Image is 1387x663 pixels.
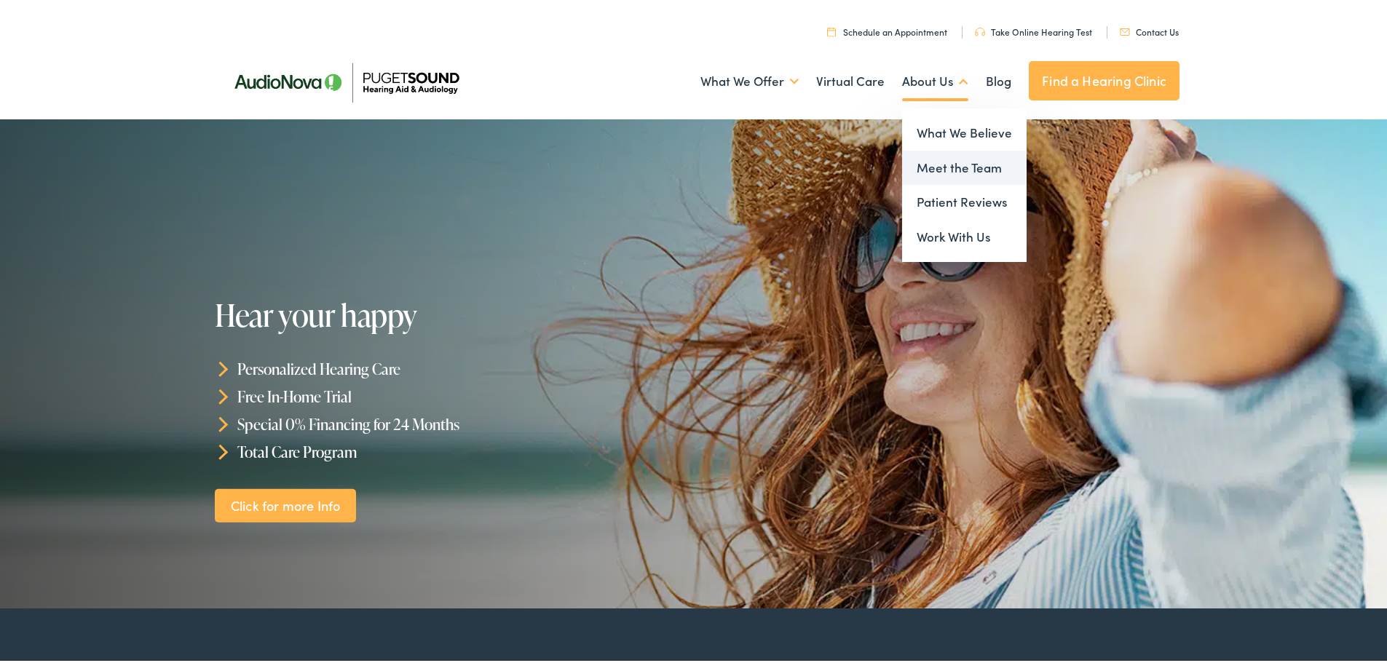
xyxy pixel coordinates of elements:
a: Click for more Info [215,485,356,520]
li: Special 0% Financing for 24 Months [215,408,700,435]
a: Meet the Team [902,148,1027,183]
a: Patient Reviews [902,182,1027,217]
img: utility icon [827,24,836,33]
a: Contact Us [1120,23,1179,35]
a: What We Offer [700,52,799,106]
a: Take Online Hearing Test [975,23,1092,35]
img: utility icon [1120,25,1130,33]
a: Schedule an Appointment [827,23,947,35]
a: Find a Hearing Clinic [1029,58,1179,98]
a: Blog [986,52,1011,106]
a: What We Believe [902,113,1027,148]
a: About Us [902,52,968,106]
li: Personalized Hearing Care [215,352,700,380]
h1: Hear your happy [215,295,657,329]
a: Work With Us [902,217,1027,252]
img: utility icon [975,25,985,33]
a: Virtual Care [816,52,885,106]
li: Total Care Program [215,434,700,462]
li: Free In-Home Trial [215,380,700,408]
